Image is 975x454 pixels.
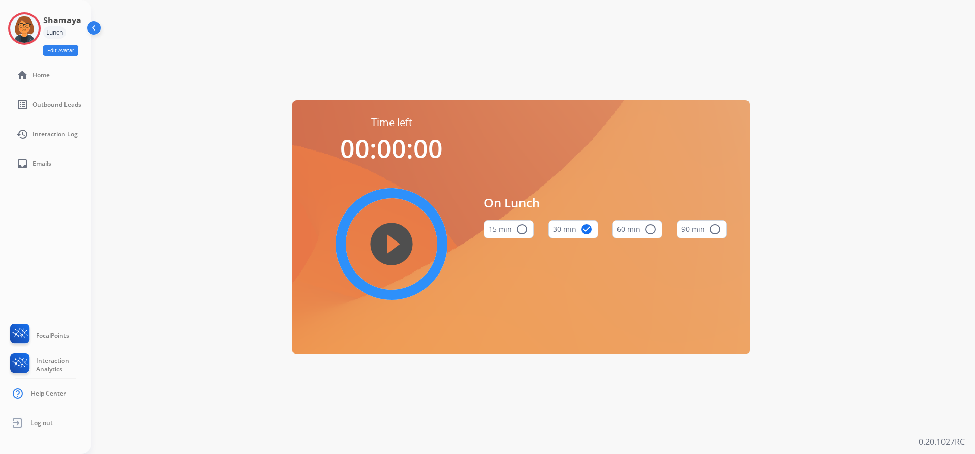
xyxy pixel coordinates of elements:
span: Home [32,71,50,79]
span: Interaction Analytics [36,357,91,373]
mat-icon: list_alt [16,99,28,111]
mat-icon: radio_button_unchecked [644,223,657,235]
mat-icon: radio_button_unchecked [516,223,528,235]
p: 0.20.1027RC [919,436,965,448]
div: Lunch [43,26,66,39]
button: 15 min [484,220,534,238]
button: 30 min [548,220,598,238]
img: avatar [10,14,39,43]
button: 90 min [677,220,727,238]
mat-icon: inbox [16,158,28,170]
span: FocalPoints [36,331,69,340]
span: On Lunch [484,194,727,212]
mat-icon: history [16,128,28,140]
span: Outbound Leads [32,101,81,109]
mat-icon: home [16,69,28,81]
span: Time left [371,115,412,130]
button: 60 min [612,220,662,238]
span: Help Center [31,389,66,398]
mat-icon: play_circle_filled [385,238,398,250]
h3: Shamaya [43,14,81,26]
span: 00:00:00 [340,131,443,166]
button: Edit Avatar [43,45,78,56]
span: Log out [30,419,53,427]
mat-icon: check_circle [580,223,593,235]
mat-icon: radio_button_unchecked [709,223,721,235]
a: FocalPoints [8,324,69,347]
span: Interaction Log [32,130,78,138]
span: Emails [32,160,51,168]
a: Interaction Analytics [8,353,91,377]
